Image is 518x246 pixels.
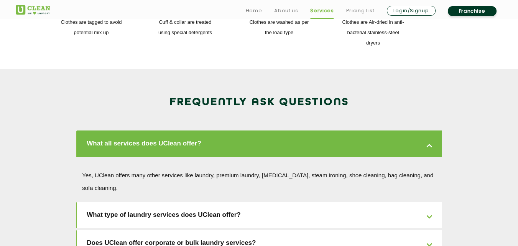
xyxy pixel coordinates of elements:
[77,202,442,228] a: What type of laundry services does UClean offer?
[16,5,50,15] img: UClean Laundry and Dry Cleaning
[77,130,442,157] a: What all services does UClean offer?
[274,6,298,15] a: About us
[154,17,217,38] p: Cuff & collar are treated using special detergents
[82,169,436,194] p: Yes, UClean offers many other services like laundry, premium laundry, [MEDICAL_DATA], steam ironi...
[346,6,375,15] a: Pricing List
[310,6,334,15] a: Services
[342,17,405,48] p: Clothes are Air-dried in anti-bacterial stainless-steel dryers
[248,17,311,38] p: Clothes are washed as per the load type
[60,17,123,38] p: Clothes are tagged to avoid potential mix up
[246,6,262,15] a: Home
[387,6,436,16] a: Login/Signup
[448,6,497,16] a: Franchise
[16,96,503,109] h2: Frequently Ask Questions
